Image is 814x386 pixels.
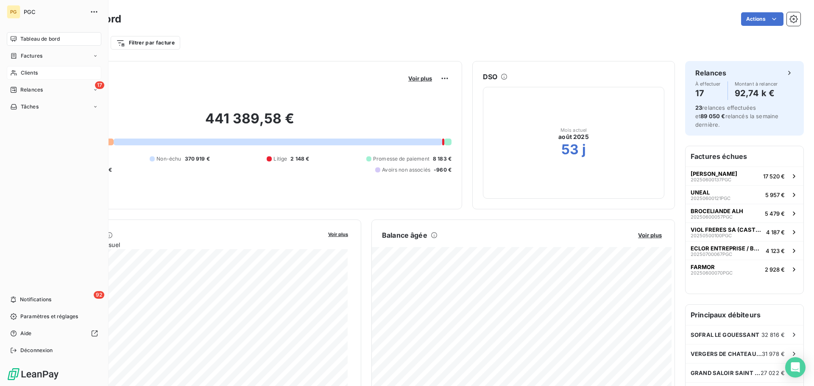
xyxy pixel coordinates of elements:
div: PG [7,5,20,19]
span: relances effectuées et relancés la semaine dernière. [695,104,778,128]
span: 31 978 € [762,350,785,357]
span: VERGERS DE CHATEAUBOURG SAS [691,350,762,357]
div: Open Intercom Messenger [785,357,806,378]
span: GRAND SALOIR SAINT NICOLAS [691,369,761,376]
span: Relances [20,86,43,94]
button: UNEAL20250600121PGC5 957 € [686,185,803,204]
span: 17 520 € [763,173,785,180]
h6: Factures échues [686,146,803,167]
button: [PERSON_NAME]20250600137PGC17 520 € [686,167,803,185]
span: Paramètres et réglages [20,313,78,320]
h2: 53 [561,141,579,158]
a: Aide [7,327,101,340]
h2: 441 389,58 € [48,110,452,136]
span: Voir plus [638,232,662,239]
a: Paramètres et réglages [7,310,101,323]
span: 2 148 € [290,155,309,163]
button: Filtrer par facture [111,36,180,50]
h4: 92,74 k € [735,86,778,100]
span: Aide [20,330,32,337]
span: 5 957 € [765,192,785,198]
span: FARMOR [691,264,715,270]
span: 20250600070PGC [691,270,733,275]
span: Chiffre d'affaires mensuel [48,240,322,249]
button: VIOL FRERES SA (CASTEL VIANDES20250500100PGC4 187 € [686,222,803,241]
span: 20250600057PGC [691,214,733,219]
span: 89 050 € [700,113,725,119]
span: 370 919 € [185,155,210,163]
button: Voir plus [326,230,351,238]
span: [PERSON_NAME] [691,170,737,177]
h6: DSO [483,72,497,82]
button: Voir plus [636,231,664,239]
a: Clients [7,66,101,80]
span: SOFRAL LE GOUESSANT [691,331,759,338]
span: 4 123 € [766,247,785,254]
span: 27 022 € [761,369,785,376]
span: Montant à relancer [735,81,778,86]
span: Promesse de paiement [373,155,429,163]
span: À effectuer [695,81,721,86]
span: Mois actuel [560,128,587,133]
span: août 2025 [558,133,588,141]
span: UNEAL [691,189,710,196]
button: BROCELIANDE ALH20250600057PGC5 479 € [686,204,803,222]
span: Factures [21,52,42,60]
span: 5 479 € [765,210,785,217]
h4: 17 [695,86,721,100]
button: ECLOR ENTREPRISE / BOISSONS20250700067PGC4 123 € [686,241,803,260]
span: 4 187 € [766,229,785,236]
button: Actions [741,12,783,26]
span: 17 [95,81,104,89]
a: Tâches [7,100,101,114]
h6: Relances [695,68,726,78]
span: Litige [273,155,287,163]
span: 2 928 € [765,266,785,273]
span: ECLOR ENTREPRISE / BOISSONS [691,245,762,252]
span: Avoirs non associés [382,166,430,174]
span: 23 [695,104,702,111]
span: -960 € [434,166,452,174]
span: VIOL FRERES SA (CASTEL VIANDES [691,226,763,233]
a: Tableau de bord [7,32,101,46]
span: Tâches [21,103,39,111]
button: FARMOR20250600070PGC2 928 € [686,260,803,278]
span: 32 816 € [761,331,785,338]
span: 92 [94,291,104,299]
span: 8 183 € [433,155,452,163]
span: 20250700067PGC [691,252,732,257]
span: Voir plus [328,231,348,237]
a: 17Relances [7,83,101,97]
img: Logo LeanPay [7,367,59,381]
span: Non-échu [156,155,181,163]
span: 20250600137PGC [691,177,731,182]
h2: j [582,141,586,158]
span: 20250500100PGC [691,233,732,238]
span: PGC [24,8,85,15]
span: 20250600121PGC [691,196,730,201]
a: Factures [7,49,101,63]
span: Clients [21,69,38,77]
button: Voir plus [406,75,435,82]
h6: Balance âgée [382,230,427,240]
span: Voir plus [408,75,432,82]
span: Déconnexion [20,347,53,354]
h6: Principaux débiteurs [686,305,803,325]
span: Tableau de bord [20,35,60,43]
span: Notifications [20,296,51,303]
span: BROCELIANDE ALH [691,208,743,214]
